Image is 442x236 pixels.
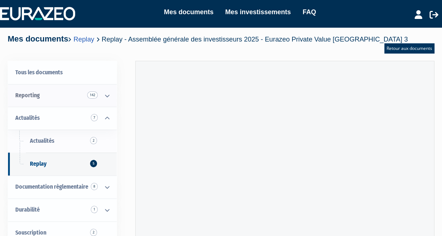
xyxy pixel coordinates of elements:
[8,61,117,84] a: Tous les documents
[8,35,408,43] h4: Mes documents
[302,7,316,17] a: FAQ
[87,91,98,99] span: 142
[15,229,46,236] span: Souscription
[91,206,98,213] span: 1
[90,160,97,167] span: 5
[8,130,117,153] a: Actualités2
[102,35,408,43] span: Replay - Assemblée générale des investisseurs 2025 - Eurazeo Private Value [GEOGRAPHIC_DATA] 3
[91,183,98,190] span: 8
[90,137,97,144] span: 2
[90,229,97,236] span: 2
[15,92,40,99] span: Reporting
[8,107,117,130] a: Actualités 7
[30,137,54,144] span: Actualités
[91,114,98,121] span: 7
[73,35,94,43] a: Replay
[15,183,88,190] span: Documentation règlementaire
[30,160,47,167] span: Replay
[8,84,117,107] a: Reporting 142
[8,153,117,176] a: Replay5
[8,176,117,198] a: Documentation règlementaire 8
[164,7,213,17] a: Mes documents
[384,43,434,54] a: Retour aux documents
[15,114,40,121] span: Actualités
[15,206,40,213] span: Durabilité
[8,198,117,221] a: Durabilité 1
[225,7,291,17] a: Mes investissements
